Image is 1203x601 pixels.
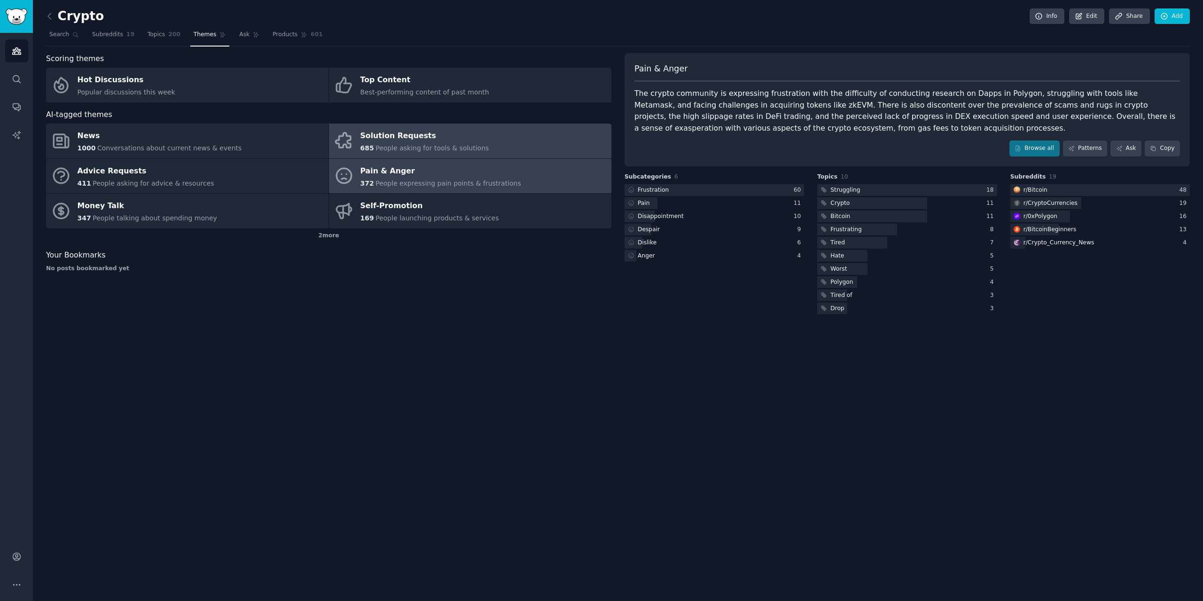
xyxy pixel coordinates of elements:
a: Hot DiscussionsPopular discussions this week [46,68,328,102]
div: 16 [1179,212,1190,221]
div: 11 [986,199,997,208]
div: 3 [990,304,997,313]
a: Despair9 [625,224,804,235]
span: Topics [148,31,165,39]
span: Best-performing content of past month [360,88,489,96]
div: Solution Requests [360,129,489,144]
span: Subcategories [625,173,671,181]
a: Pain & Anger372People expressing pain points & frustrations [329,159,611,194]
span: Products [273,31,297,39]
img: 0xPolygon [1014,213,1020,219]
img: Bitcoin [1014,187,1020,193]
div: Bitcoin [830,212,850,221]
a: Search [46,27,82,47]
img: Crypto_Currency_News [1014,239,1020,246]
span: Topics [817,173,837,181]
a: Topics200 [144,27,184,47]
div: 9 [797,226,805,234]
span: AI-tagged themes [46,109,112,121]
span: 6 [674,173,678,180]
img: GummySearch logo [6,8,27,25]
div: Tired of [830,291,852,300]
a: Self-Promotion169People launching products & services [329,194,611,228]
span: 10 [841,173,848,180]
span: 601 [311,31,323,39]
span: People asking for advice & resources [93,180,214,187]
div: 8 [990,226,997,234]
div: r/ 0xPolygon [1023,212,1057,221]
button: Copy [1145,140,1180,156]
a: Bitcoinr/Bitcoin48 [1010,184,1190,196]
a: Ask [236,27,263,47]
div: Top Content [360,73,489,88]
div: Money Talk [78,199,217,214]
a: Pain11 [625,197,804,209]
span: Search [49,31,69,39]
div: 4 [1183,239,1190,247]
a: Patterns [1063,140,1107,156]
div: Self-Promotion [360,199,499,214]
span: 372 [360,180,374,187]
span: People asking for tools & solutions [375,144,489,152]
div: 5 [990,252,997,260]
a: Disappointment10 [625,211,804,222]
div: Dislike [638,239,656,247]
div: 48 [1179,186,1190,195]
a: Share [1109,8,1149,24]
a: Subreddits19 [89,27,138,47]
div: Drop [830,304,844,313]
a: Themes [190,27,230,47]
a: Solution Requests685People asking for tools & solutions [329,124,611,158]
div: Pain [638,199,650,208]
span: 169 [360,214,374,222]
a: Hate5 [817,250,997,262]
div: 10 [794,212,805,221]
div: 11 [794,199,805,208]
div: 6 [797,239,805,247]
a: Frustration60 [625,184,804,196]
span: Scoring themes [46,53,104,65]
div: 3 [990,291,997,300]
a: Tired7 [817,237,997,249]
a: Polygon4 [817,276,997,288]
span: Pain & Anger [634,63,687,75]
div: r/ Bitcoin [1023,186,1047,195]
a: Dislike6 [625,237,804,249]
a: News1000Conversations about current news & events [46,124,328,158]
div: Hot Discussions [78,73,175,88]
div: Advice Requests [78,164,214,179]
span: Subreddits [1010,173,1046,181]
div: News [78,129,242,144]
a: Top ContentBest-performing content of past month [329,68,611,102]
div: Crypto [830,199,850,208]
div: r/ Crypto_Currency_News [1023,239,1094,247]
span: Conversations about current news & events [97,144,242,152]
a: 0xPolygonr/0xPolygon16 [1010,211,1190,222]
img: BitcoinBeginners [1014,226,1020,233]
div: 13 [1179,226,1190,234]
div: Disappointment [638,212,684,221]
div: 4 [797,252,805,260]
a: Ask [1110,140,1141,156]
span: 200 [168,31,180,39]
div: Pain & Anger [360,164,521,179]
a: Struggling18 [817,184,997,196]
a: Anger4 [625,250,804,262]
a: Advice Requests411People asking for advice & resources [46,159,328,194]
a: Info [1030,8,1064,24]
img: CryptoCurrencies [1014,200,1020,206]
div: Frustration [638,186,669,195]
a: Add [1155,8,1190,24]
a: Edit [1069,8,1104,24]
div: r/ CryptoCurrencies [1023,199,1078,208]
span: Subreddits [92,31,123,39]
span: Popular discussions this week [78,88,175,96]
span: 19 [1049,173,1056,180]
div: 11 [986,212,997,221]
span: People expressing pain points & frustrations [375,180,521,187]
h2: Crypto [46,9,104,24]
a: Drop3 [817,303,997,314]
a: Products601 [269,27,326,47]
div: 4 [990,278,997,287]
a: Money Talk347People talking about spending money [46,194,328,228]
